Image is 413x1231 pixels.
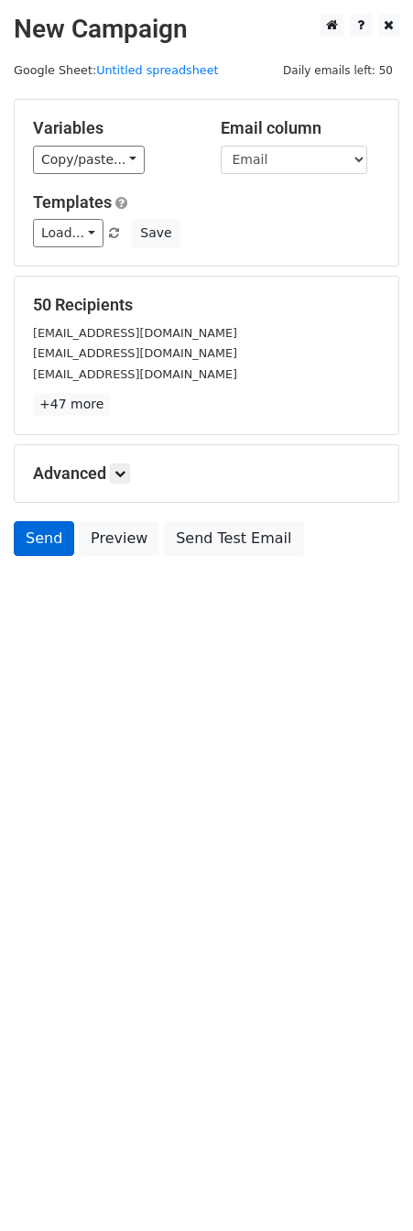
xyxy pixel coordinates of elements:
[321,1143,413,1231] iframe: Chat Widget
[33,326,237,340] small: [EMAIL_ADDRESS][DOMAIN_NAME]
[132,219,179,247] button: Save
[33,219,103,247] a: Load...
[277,63,399,77] a: Daily emails left: 50
[33,295,380,315] h5: 50 Recipients
[33,367,237,381] small: [EMAIL_ADDRESS][DOMAIN_NAME]
[33,393,110,416] a: +47 more
[33,118,193,138] h5: Variables
[96,63,218,77] a: Untitled spreadsheet
[79,521,159,556] a: Preview
[33,146,145,174] a: Copy/paste...
[33,192,112,212] a: Templates
[221,118,381,138] h5: Email column
[33,346,237,360] small: [EMAIL_ADDRESS][DOMAIN_NAME]
[164,521,303,556] a: Send Test Email
[14,14,399,45] h2: New Campaign
[33,463,380,484] h5: Advanced
[14,521,74,556] a: Send
[14,63,219,77] small: Google Sheet:
[277,60,399,81] span: Daily emails left: 50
